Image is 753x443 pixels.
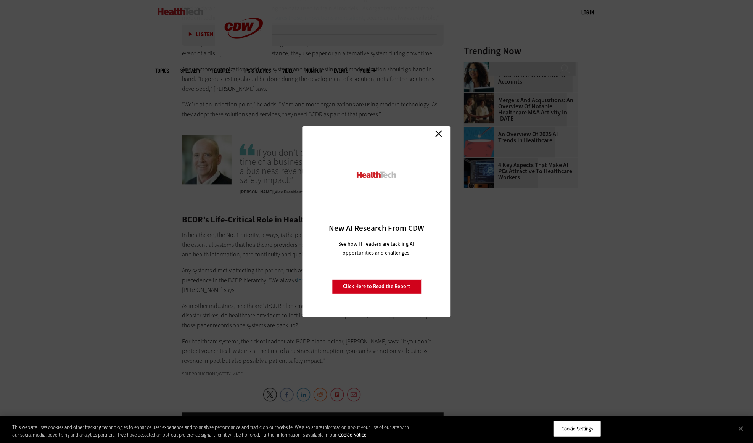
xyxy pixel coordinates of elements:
[732,420,749,437] button: Close
[356,171,397,179] img: HealthTech_0.png
[553,421,601,437] button: Cookie Settings
[338,432,366,438] a: More information about your privacy
[330,240,424,257] p: See how IT leaders are tackling AI opportunities and challenges.
[12,424,414,438] div: This website uses cookies and other tracking technologies to enhance user experience and to analy...
[433,128,444,140] a: Close
[332,279,421,294] a: Click Here to Read the Report
[316,223,437,234] h3: New AI Research From CDW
